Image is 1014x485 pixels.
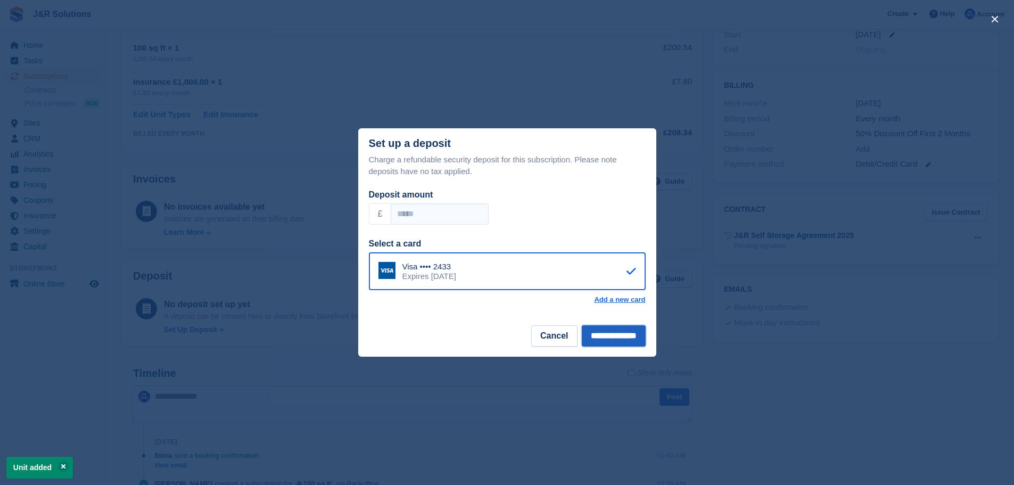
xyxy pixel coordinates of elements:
button: close [986,11,1003,28]
div: Visa •••• 2433 [402,262,456,272]
p: Charge a refundable security deposit for this subscription. Please note deposits have no tax appl... [369,154,646,178]
label: Deposit amount [369,190,433,199]
div: Select a card [369,237,646,250]
div: Expires [DATE] [402,272,456,281]
div: Set up a deposit [369,137,451,150]
a: Add a new card [594,295,645,304]
img: Visa Logo [378,262,395,279]
button: Cancel [531,325,577,347]
p: Unit added [6,457,73,479]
